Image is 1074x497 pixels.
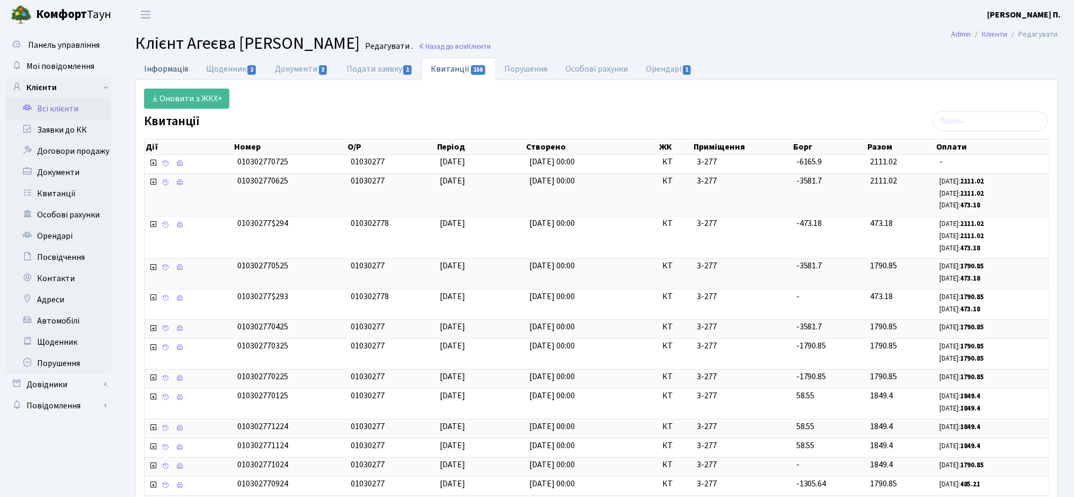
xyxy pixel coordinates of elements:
b: 485.21 [960,479,981,489]
b: 1790.85 [960,342,984,351]
span: 010302770425 [237,321,288,333]
span: КТ [662,390,688,402]
small: [DATE]: [939,261,984,271]
small: [DATE]: [939,219,984,229]
span: КТ [662,260,688,272]
span: 473.18 [871,291,893,302]
span: [DATE] [440,175,466,187]
span: -1790.85 [796,340,827,352]
span: Мої повідомлення [26,60,94,72]
span: 010302770525 [237,260,288,272]
span: [DATE] [440,440,466,451]
span: КТ [662,217,688,230]
img: logo.png [11,4,32,25]
span: 1790.85 [871,371,898,382]
a: Щоденник [5,332,111,353]
span: КТ [662,291,688,303]
a: Повідомлення [5,395,111,416]
span: 010302778 [351,217,389,229]
span: 01030277 [351,260,385,272]
span: [DATE] 00:00 [529,217,575,229]
small: [DATE]: [939,322,984,332]
span: 1849.4 [871,390,893,402]
small: [DATE]: [939,460,984,470]
a: Оновити з ЖКХ+ [144,89,229,109]
span: [DATE] 00:00 [529,421,575,432]
span: 58.55 [796,390,815,402]
span: 2111.02 [871,156,898,168]
span: 1849.4 [871,421,893,432]
span: 010302771124 [237,440,288,451]
span: [DATE] [440,260,466,272]
span: 3 [319,65,327,75]
li: Редагувати [1008,29,1058,40]
span: Таун [36,6,111,24]
span: 010302770225 [237,371,288,382]
span: 01030277 [351,478,385,490]
a: Особові рахунки [5,204,111,225]
b: 1849.4 [960,391,981,401]
small: Редагувати . [363,41,413,51]
a: Автомобілі [5,310,111,332]
span: 010302770325 [237,340,288,352]
small: [DATE]: [939,292,984,302]
span: 3-277 [697,440,788,452]
span: 01030277 [351,390,385,402]
span: 01030277 [351,440,385,451]
span: 01030277 [351,156,385,168]
a: Назад до всіхКлієнти [418,41,491,51]
span: Панель управління [28,39,100,51]
span: Клієнт Агеєва [PERSON_NAME] [135,31,360,56]
span: КТ [662,156,688,168]
span: 01030277 [351,371,385,382]
b: [PERSON_NAME] П. [988,9,1061,21]
span: -3581.7 [796,260,822,272]
small: [DATE]: [939,231,984,241]
span: 01030277$293 [237,291,288,302]
span: - [796,291,800,302]
span: 010302770924 [237,478,288,490]
span: 010302771224 [237,421,288,432]
th: Приміщення [693,139,793,154]
span: 01030277 [351,421,385,432]
th: Створено [525,139,658,154]
a: Договори продажу [5,141,111,162]
span: 010302778 [351,291,389,302]
small: [DATE]: [939,177,984,186]
span: [DATE] [440,371,466,382]
span: [DATE] 00:00 [529,371,575,382]
small: [DATE]: [939,422,981,432]
b: 2111.02 [960,231,984,241]
span: 3-277 [697,321,788,333]
span: 01030277 [351,175,385,187]
span: -6165.9 [796,156,822,168]
a: Панель управління [5,34,111,56]
b: Комфорт [36,6,87,23]
th: Борг [792,139,866,154]
span: 1849.4 [871,459,893,470]
th: Дії [145,139,233,154]
b: 1790.85 [960,322,984,332]
span: -1790.85 [796,371,827,382]
b: 1790.85 [960,261,984,271]
b: 473.18 [960,274,981,283]
input: Пошук... [933,111,1048,132]
span: КТ [662,371,688,383]
span: -3581.7 [796,175,822,187]
small: [DATE]: [939,200,981,210]
span: [DATE] 00:00 [529,175,575,187]
small: [DATE]: [939,189,984,198]
b: 1849.4 [960,422,981,432]
th: Номер [233,139,347,154]
span: [DATE] 00:00 [529,440,575,451]
span: 1849.4 [871,440,893,451]
span: 1790.85 [871,478,898,490]
a: Особові рахунки [557,58,637,80]
b: 1790.85 [960,354,984,363]
a: Порушення [496,58,557,80]
small: [DATE]: [939,479,981,489]
label: Квитанції [144,114,200,129]
span: 1790.85 [871,321,898,333]
span: 3-277 [697,340,788,352]
b: 1790.85 [960,372,984,382]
